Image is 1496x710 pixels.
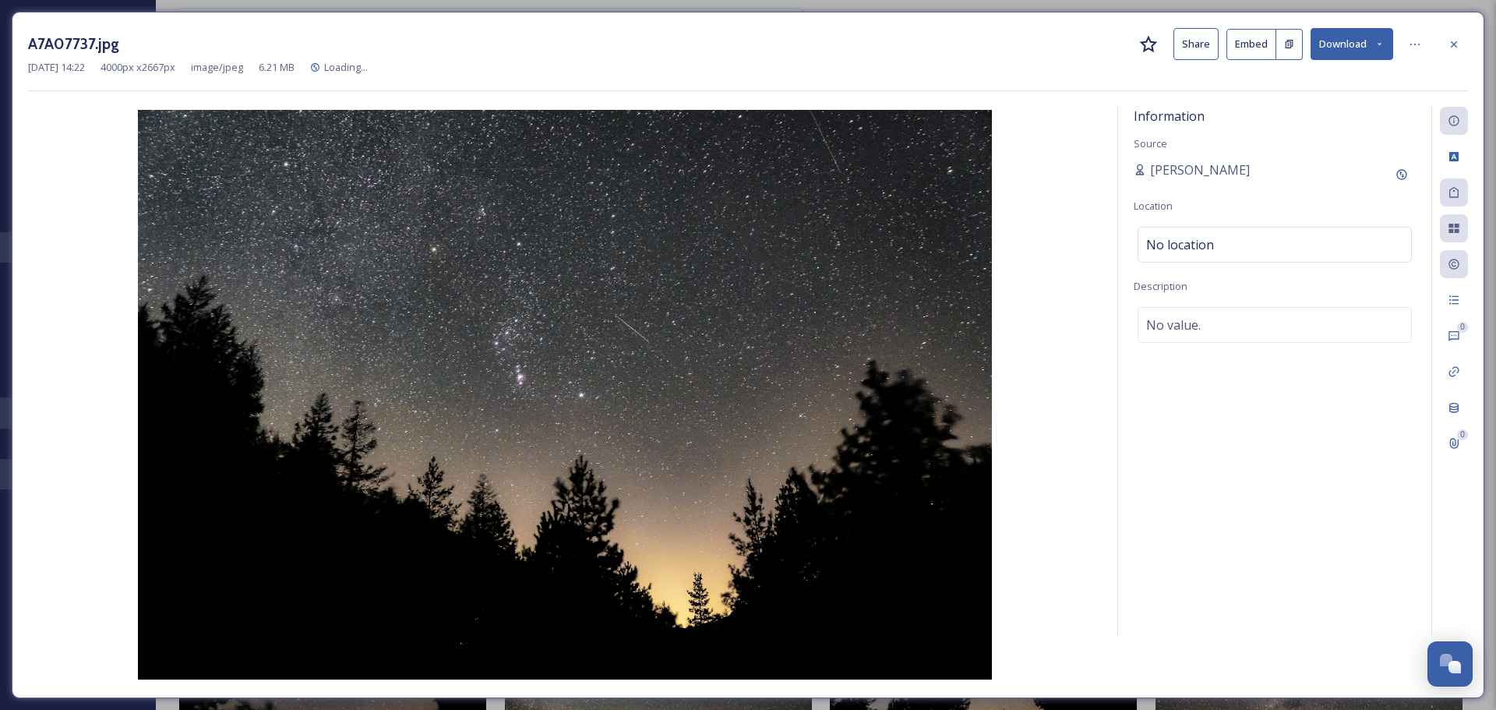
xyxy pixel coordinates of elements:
[1146,316,1201,334] span: No value.
[1146,235,1214,254] span: No location
[1134,279,1187,293] span: Description
[259,60,295,75] span: 6.21 MB
[1457,322,1468,333] div: 0
[191,60,243,75] span: image/jpeg
[28,33,119,55] h3: A7A07737.jpg
[1311,28,1393,60] button: Download
[1150,161,1250,179] span: [PERSON_NAME]
[1457,429,1468,440] div: 0
[1427,641,1473,687] button: Open Chat
[1173,28,1219,60] button: Share
[28,110,1102,680] img: A7A07737.jpg
[1134,136,1167,150] span: Source
[101,60,175,75] span: 4000 px x 2667 px
[324,60,368,74] span: Loading...
[1134,108,1205,125] span: Information
[28,60,85,75] span: [DATE] 14:22
[1226,29,1276,60] button: Embed
[1134,199,1173,213] span: Location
